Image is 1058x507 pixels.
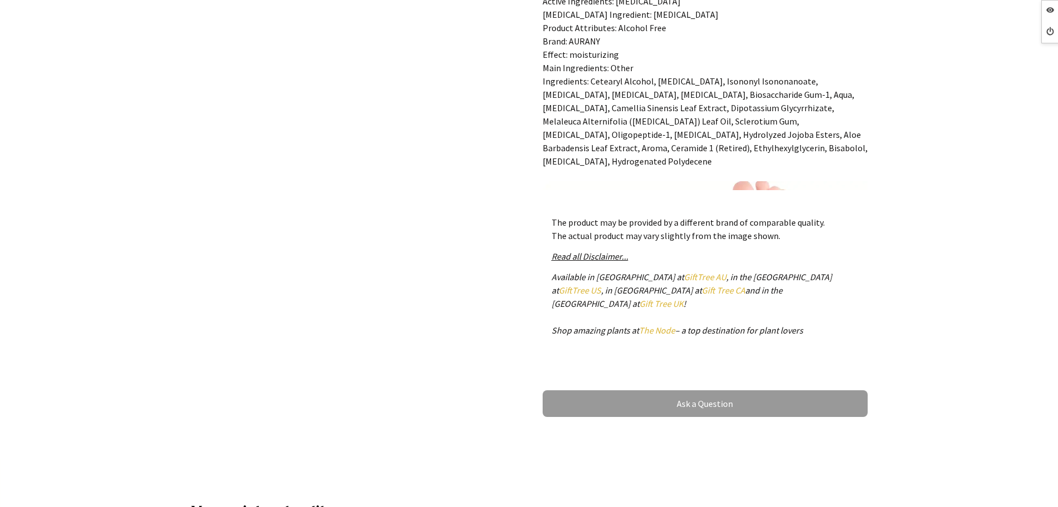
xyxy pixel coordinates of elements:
[702,285,745,296] a: Gift Tree CA
[552,251,628,262] a: Read all Disclaimer...
[552,216,859,242] p: The product may be provided by a different brand of comparable quality. The actual product may va...
[639,325,675,336] a: The Node
[684,271,726,282] a: GiftTree AU
[552,271,832,336] em: Available in [GEOGRAPHIC_DATA] at , in the [GEOGRAPHIC_DATA] at , in [GEOGRAPHIC_DATA] at and in ...
[559,285,601,296] a: GiftTree US
[543,390,868,417] a: Ask a Question
[639,298,683,309] a: Gift Tree UK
